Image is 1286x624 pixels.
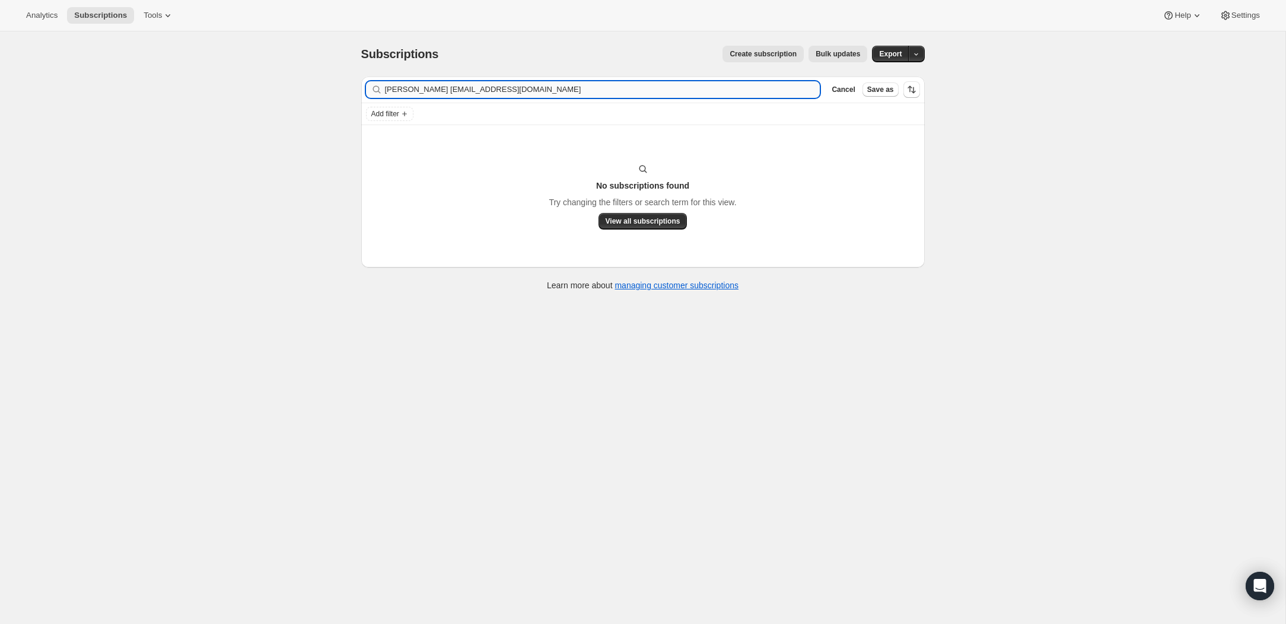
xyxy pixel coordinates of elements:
button: Help [1156,7,1209,24]
span: Cancel [832,85,855,94]
span: Subscriptions [74,11,127,20]
span: View all subscriptions [606,217,680,226]
button: Subscriptions [67,7,134,24]
span: Settings [1231,11,1260,20]
button: Analytics [19,7,65,24]
span: Analytics [26,11,58,20]
button: Settings [1212,7,1267,24]
p: Try changing the filters or search term for this view. [549,196,736,208]
button: Sort the results [903,81,920,98]
h3: No subscriptions found [596,180,689,192]
span: Bulk updates [816,49,860,59]
a: managing customer subscriptions [615,281,739,290]
button: Tools [136,7,181,24]
button: Save as [862,82,899,97]
span: Tools [144,11,162,20]
span: Add filter [371,109,399,119]
span: Subscriptions [361,47,439,61]
button: Bulk updates [808,46,867,62]
span: Save as [867,85,894,94]
input: Filter subscribers [385,81,820,98]
p: Learn more about [547,279,739,291]
button: Export [872,46,909,62]
span: Help [1174,11,1190,20]
button: View all subscriptions [599,213,687,230]
span: Create subscription [730,49,797,59]
button: Add filter [366,107,413,121]
button: Cancel [827,82,860,97]
div: Open Intercom Messenger [1246,572,1274,600]
span: Export [879,49,902,59]
button: Create subscription [722,46,804,62]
